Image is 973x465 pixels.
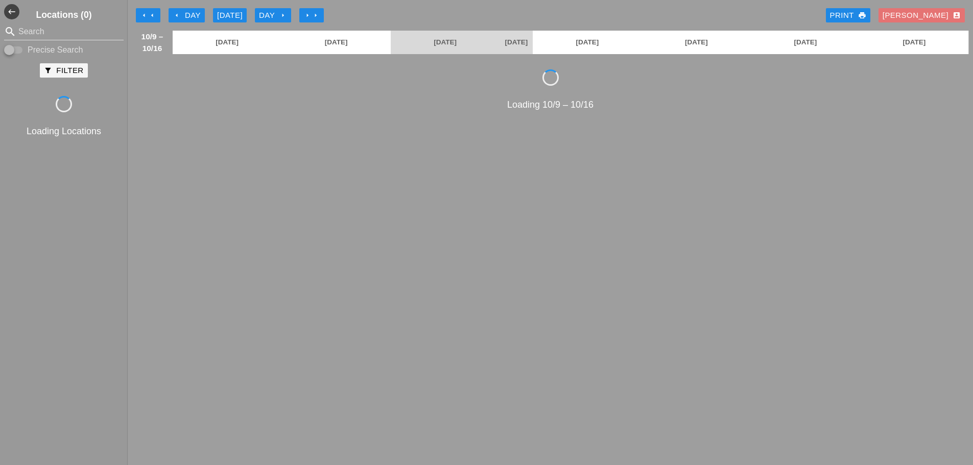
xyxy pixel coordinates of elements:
i: arrow_left [140,11,148,19]
a: [DATE] [391,31,500,54]
a: [DATE] [860,31,968,54]
i: arrow_right [312,11,320,19]
button: Move Back 1 Week [136,8,160,22]
i: arrow_right [303,11,312,19]
i: west [4,4,19,19]
i: arrow_left [173,11,181,19]
label: Precise Search [28,45,83,55]
i: arrow_left [148,11,156,19]
i: arrow_right [279,11,287,19]
a: [DATE] [751,31,860,54]
a: [DATE] [500,31,533,54]
button: Day [169,8,205,22]
div: [DATE] [217,10,243,21]
button: Move Ahead 1 Week [299,8,324,22]
button: [PERSON_NAME] [879,8,965,22]
a: [DATE] [642,31,751,54]
button: Shrink Sidebar [4,4,19,19]
a: [DATE] [281,31,390,54]
span: 10/9 – 10/16 [137,31,168,54]
button: Filter [40,63,87,78]
button: [DATE] [213,8,247,22]
a: Print [826,8,870,22]
div: [PERSON_NAME] [883,10,961,21]
div: Filter [44,65,83,77]
i: filter_alt [44,66,52,75]
button: Day [255,8,291,22]
div: Loading Locations [2,125,126,138]
i: print [858,11,866,19]
input: Search [18,23,109,40]
div: Day [259,10,287,21]
a: [DATE] [173,31,281,54]
div: Print [830,10,866,21]
div: Day [173,10,201,21]
i: search [4,26,16,38]
div: Loading 10/9 – 10/16 [132,98,969,112]
i: account_box [953,11,961,19]
div: Enable Precise search to match search terms exactly. [4,44,124,56]
a: [DATE] [533,31,642,54]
